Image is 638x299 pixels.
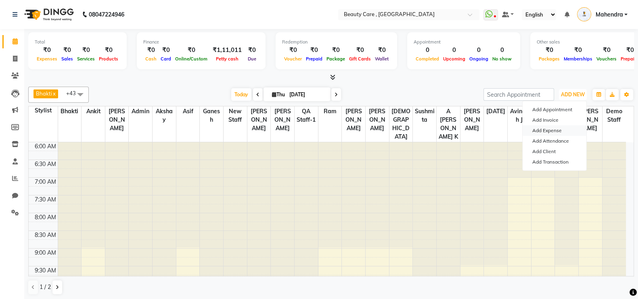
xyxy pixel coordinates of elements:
div: 8:00 AM [33,213,58,222]
div: ₹0 [304,46,324,55]
span: [PERSON_NAME] [579,106,602,133]
span: Upcoming [441,56,467,62]
span: A [PERSON_NAME] K [437,106,460,142]
span: Admin [129,106,152,116]
span: Cash [143,56,159,62]
span: [PERSON_NAME] [105,106,129,133]
span: [PERSON_NAME] [460,106,484,133]
div: 6:30 AM [33,160,58,168]
a: Add Invoice [523,115,586,125]
span: Services [75,56,97,62]
a: Add Client [523,146,586,157]
a: x [52,90,56,97]
div: Appointment [414,39,514,46]
span: Avinash J [508,106,531,125]
div: 0 [467,46,490,55]
div: 7:30 AM [33,195,58,204]
div: ₹0 [143,46,159,55]
div: ₹0 [324,46,347,55]
span: Products [97,56,120,62]
span: Ankit [82,106,105,116]
div: 0 [490,46,514,55]
span: 1 / 2 [40,283,51,291]
input: 2025-09-04 [287,89,327,101]
a: Add Transaction [523,157,586,167]
span: Ongoing [467,56,490,62]
span: Prepaid [304,56,324,62]
span: Due [246,56,258,62]
button: Add Appointment [523,104,586,115]
span: Akshay [153,106,176,125]
span: Voucher [282,56,304,62]
span: Card [159,56,173,62]
span: Sushmita [413,106,436,125]
span: [DEMOGRAPHIC_DATA] [389,106,413,142]
div: ₹0 [159,46,173,55]
div: ₹0 [562,46,594,55]
span: QA Staff-1 [295,106,318,125]
span: [DATE] [484,106,507,116]
div: 6:00 AM [33,142,58,151]
span: Wallet [373,56,391,62]
div: 0 [414,46,441,55]
button: ADD NEW [559,89,587,100]
div: ₹0 [245,46,259,55]
span: Demo staff [602,106,626,125]
span: Online/Custom [173,56,209,62]
div: ₹0 [97,46,120,55]
span: Completed [414,56,441,62]
a: Add Attendance [523,136,586,146]
div: 0 [441,46,467,55]
input: Search Appointment [483,88,554,101]
span: asif [176,106,200,116]
span: [PERSON_NAME] [271,106,294,133]
div: ₹0 [59,46,75,55]
div: 9:30 AM [33,266,58,275]
span: Ganesh [200,106,223,125]
span: +43 [66,90,82,96]
div: Stylist [29,106,58,115]
div: ₹0 [594,46,619,55]
span: Gift Cards [347,56,373,62]
span: ADD NEW [561,91,585,98]
span: Petty cash [214,56,241,62]
b: 08047224946 [89,3,124,26]
span: Mahendra [595,10,623,19]
div: Total [35,39,120,46]
span: [PERSON_NAME] [247,106,271,133]
span: Package [324,56,347,62]
span: Today [231,88,251,101]
span: [PERSON_NAME] [366,106,389,133]
span: Vouchers [594,56,619,62]
div: 9:00 AM [33,249,58,257]
div: ₹0 [347,46,373,55]
span: Sales [59,56,75,62]
div: 7:00 AM [33,178,58,186]
div: ₹0 [537,46,562,55]
div: ₹0 [373,46,391,55]
span: No show [490,56,514,62]
span: [PERSON_NAME] [342,106,365,133]
span: Expenses [35,56,59,62]
div: ₹0 [75,46,97,55]
img: logo [21,3,76,26]
div: Redemption [282,39,391,46]
div: Finance [143,39,259,46]
span: Bhakti [58,106,82,116]
span: Packages [537,56,562,62]
div: ₹1,11,011 [209,46,245,55]
span: new staff [224,106,247,125]
div: ₹0 [173,46,209,55]
div: 8:30 AM [33,231,58,239]
img: Mahendra [577,7,591,21]
div: ₹0 [35,46,59,55]
span: ram [318,106,342,116]
div: ₹0 [282,46,304,55]
a: Add Expense [523,125,586,136]
span: Bhakti [36,90,52,97]
span: Memberships [562,56,594,62]
span: Thu [270,91,287,98]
